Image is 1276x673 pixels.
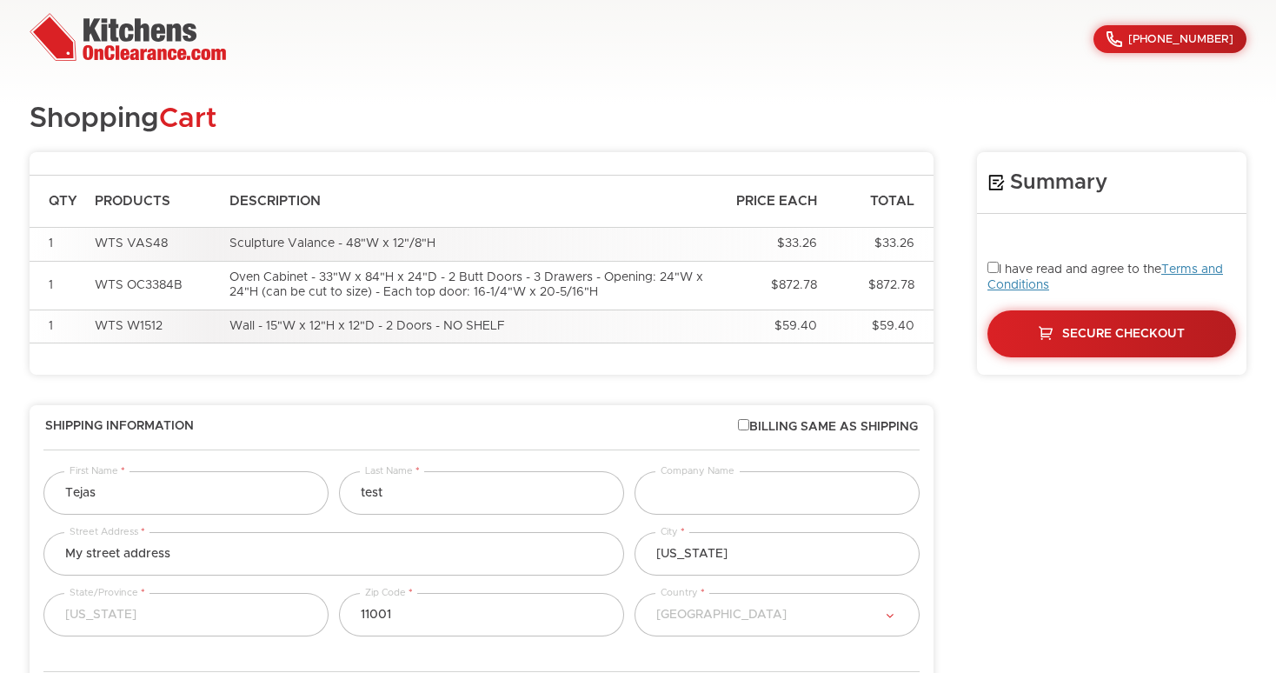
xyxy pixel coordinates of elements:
[30,310,86,343] td: 1
[826,228,934,262] td: $33.26
[987,170,1236,196] h4: Summary
[86,310,221,343] td: WTS W1512
[159,105,216,133] span: Cart
[221,228,718,262] td: Sculpture Valance - 48"W x 12"/8"H
[718,176,826,228] th: Price Each
[30,261,86,310] td: 1
[1128,34,1233,45] span: [PHONE_NUMBER]
[718,228,826,262] td: $33.26
[86,176,221,228] th: Products
[221,310,718,343] td: Wall - 15"W x 12"H x 12"D - 2 Doors - NO SHELF
[86,228,221,262] td: WTS VAS48
[221,176,718,228] th: Description
[86,261,221,310] td: WTS OC3384B
[987,262,1236,357] div: I have read and agree to the
[1093,25,1246,53] a: [PHONE_NUMBER]
[826,310,934,343] td: $59.40
[45,419,194,436] span: Shipping Information
[826,261,934,310] td: $872.78
[718,310,826,343] td: $59.40
[221,261,718,310] td: Oven Cabinet - 33"W x 84"H x 24"D - 2 Butt Doors - 3 Drawers - Opening: 24"W x 24"H (can be cut t...
[1062,328,1185,340] span: Secure Checkout
[826,176,934,228] th: Total
[30,228,86,262] td: 1
[30,104,216,135] h1: Shopping
[738,419,918,436] span: Billing same as Shipping
[30,13,226,61] img: Kitchens On Clearance
[30,176,86,228] th: Qty
[987,263,1223,291] a: Terms and Conditions
[718,261,826,310] td: $872.78
[987,310,1236,357] a: Secure Checkout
